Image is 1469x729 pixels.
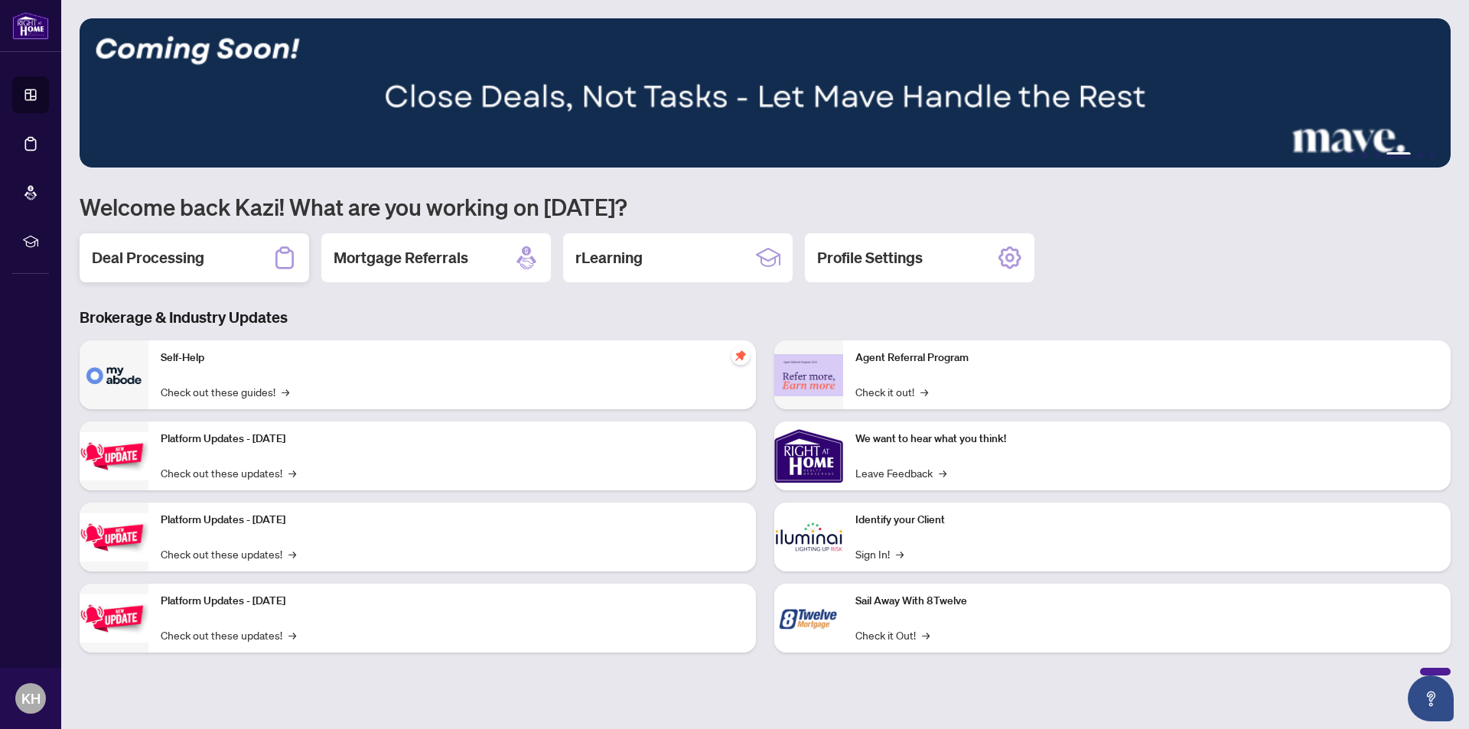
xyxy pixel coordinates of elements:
[1374,152,1380,158] button: 3
[161,593,744,610] p: Platform Updates - [DATE]
[855,545,904,562] a: Sign In!→
[288,545,296,562] span: →
[334,247,468,268] h2: Mortgage Referrals
[288,626,296,643] span: →
[774,503,843,571] img: Identify your Client
[1417,152,1423,158] button: 5
[774,354,843,396] img: Agent Referral Program
[855,512,1438,529] p: Identify your Client
[161,512,744,529] p: Platform Updates - [DATE]
[92,247,204,268] h2: Deal Processing
[80,594,148,643] img: Platform Updates - June 23, 2025
[161,464,296,481] a: Check out these updates!→
[896,545,904,562] span: →
[80,192,1451,221] h1: Welcome back Kazi! What are you working on [DATE]?
[282,383,289,400] span: →
[80,432,148,480] img: Platform Updates - July 21, 2025
[774,421,843,490] img: We want to hear what you think!
[161,431,744,447] p: Platform Updates - [DATE]
[575,247,643,268] h2: rLearning
[161,350,744,366] p: Self-Help
[922,626,930,643] span: →
[855,431,1438,447] p: We want to hear what you think!
[161,383,289,400] a: Check out these guides!→
[855,626,930,643] a: Check it Out!→
[161,626,296,643] a: Check out these updates!→
[855,464,946,481] a: Leave Feedback→
[1362,152,1368,158] button: 2
[731,347,750,365] span: pushpin
[80,18,1451,168] img: Slide 3
[1429,152,1435,158] button: 6
[855,383,928,400] a: Check it out!→
[817,247,923,268] h2: Profile Settings
[920,383,928,400] span: →
[80,307,1451,328] h3: Brokerage & Industry Updates
[80,340,148,409] img: Self-Help
[855,350,1438,366] p: Agent Referral Program
[1408,675,1454,721] button: Open asap
[288,464,296,481] span: →
[774,584,843,653] img: Sail Away With 8Twelve
[12,11,49,40] img: logo
[1386,152,1411,158] button: 4
[939,464,946,481] span: →
[855,593,1438,610] p: Sail Away With 8Twelve
[1350,152,1356,158] button: 1
[80,513,148,561] img: Platform Updates - July 8, 2025
[21,688,41,709] span: KH
[161,545,296,562] a: Check out these updates!→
